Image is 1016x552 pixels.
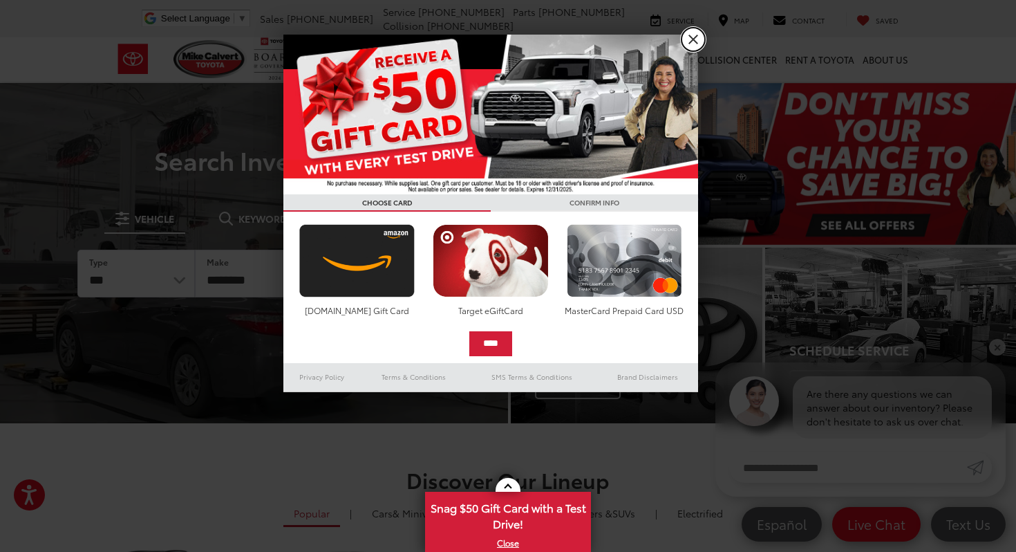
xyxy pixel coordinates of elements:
div: Target eGiftCard [429,304,552,316]
img: mastercard.png [563,224,686,297]
a: Terms & Conditions [361,369,467,385]
h3: CONFIRM INFO [491,194,698,212]
a: SMS Terms & Conditions [467,369,597,385]
img: amazoncard.png [296,224,418,297]
img: 55838_top_625864.jpg [283,35,698,194]
span: Snag $50 Gift Card with a Test Drive! [426,493,590,535]
img: targetcard.png [429,224,552,297]
div: MasterCard Prepaid Card USD [563,304,686,316]
div: [DOMAIN_NAME] Gift Card [296,304,418,316]
h3: CHOOSE CARD [283,194,491,212]
a: Privacy Policy [283,369,361,385]
a: Brand Disclaimers [597,369,698,385]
